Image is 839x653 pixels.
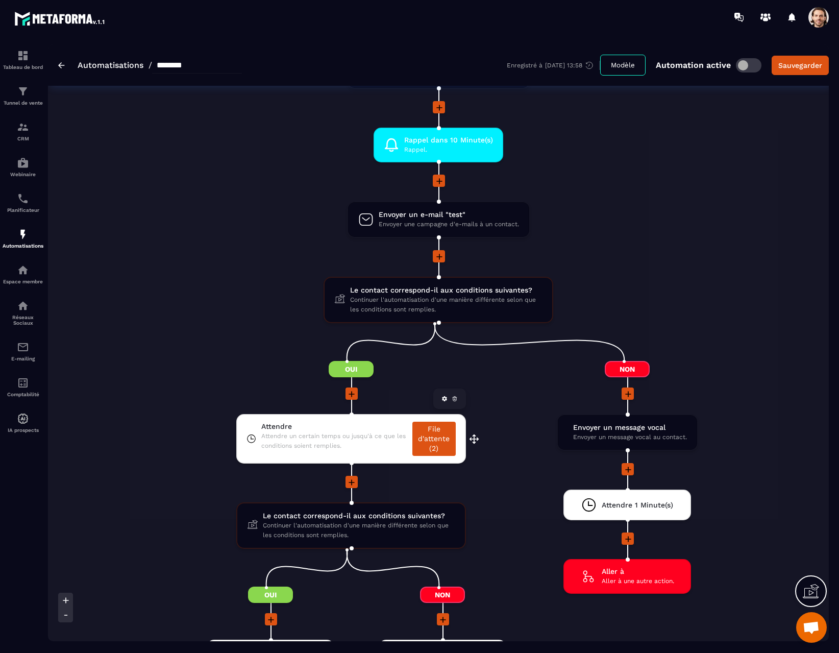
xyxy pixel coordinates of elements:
[17,157,29,169] img: automations
[602,500,673,510] span: Attendre 1 Minute(s)
[656,60,731,70] p: Automation active
[3,136,43,141] p: CRM
[3,256,43,292] a: automationsautomationsEspace membre
[3,279,43,284] p: Espace membre
[796,612,827,643] a: Open chat
[261,431,407,451] span: Attendre un certain temps ou jusqu'à ce que les conditions soient remplies.
[17,377,29,389] img: accountant
[602,567,674,576] span: Aller à
[3,427,43,433] p: IA prospects
[3,149,43,185] a: automationsautomationsWebinaire
[3,369,43,405] a: accountantaccountantComptabilité
[3,333,43,369] a: emailemailE-mailing
[58,62,65,68] img: arrow
[3,356,43,361] p: E-mailing
[3,292,43,333] a: social-networksocial-networkRéseaux Sociaux
[17,50,29,62] img: formation
[379,210,519,220] span: Envoyer un e-mail "test"
[3,221,43,256] a: automationsautomationsAutomatisations
[329,361,374,377] span: Oui
[17,192,29,205] img: scheduler
[263,511,455,521] span: Le contact correspond-il aux conditions suivantes?
[3,100,43,106] p: Tunnel de vente
[3,392,43,397] p: Comptabilité
[600,55,646,76] button: Modèle
[605,361,650,377] span: Non
[3,42,43,78] a: formationformationTableau de bord
[263,521,455,540] span: Continuer l'automatisation d'une manière différente selon que les conditions sont remplies.
[3,78,43,113] a: formationformationTunnel de vente
[350,295,542,315] span: Continuer l'automatisation d'une manière différente selon que les conditions sont remplies.
[17,413,29,425] img: automations
[573,432,687,442] span: Envoyer un message vocal au contact.
[545,62,582,69] p: [DATE] 13:58
[17,300,29,312] img: social-network
[404,145,493,155] span: Rappel.
[261,422,407,431] span: Attendre
[3,207,43,213] p: Planificateur
[404,135,493,145] span: Rappel dans 10 Minute(s)
[3,243,43,249] p: Automatisations
[379,220,519,229] span: Envoyer une campagne d'e-mails à un contact.
[78,60,143,70] a: Automatisations
[3,185,43,221] a: schedulerschedulerPlanificateur
[3,315,43,326] p: Réseaux Sociaux
[17,85,29,98] img: formation
[772,56,829,75] button: Sauvegarder
[350,285,542,295] span: Le contact correspond-il aux conditions suivantes?
[17,341,29,353] img: email
[14,9,106,28] img: logo
[3,64,43,70] p: Tableau de bord
[420,587,465,603] span: Non
[778,60,822,70] div: Sauvegarder
[17,228,29,240] img: automations
[17,264,29,276] img: automations
[17,121,29,133] img: formation
[573,423,687,432] span: Envoyer un message vocal
[3,172,43,177] p: Webinaire
[507,61,600,70] div: Enregistré à
[248,587,293,603] span: Oui
[149,60,152,70] span: /
[602,576,674,586] span: Aller à une autre action.
[3,113,43,149] a: formationformationCRM
[412,422,455,456] a: File d'attente (2)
